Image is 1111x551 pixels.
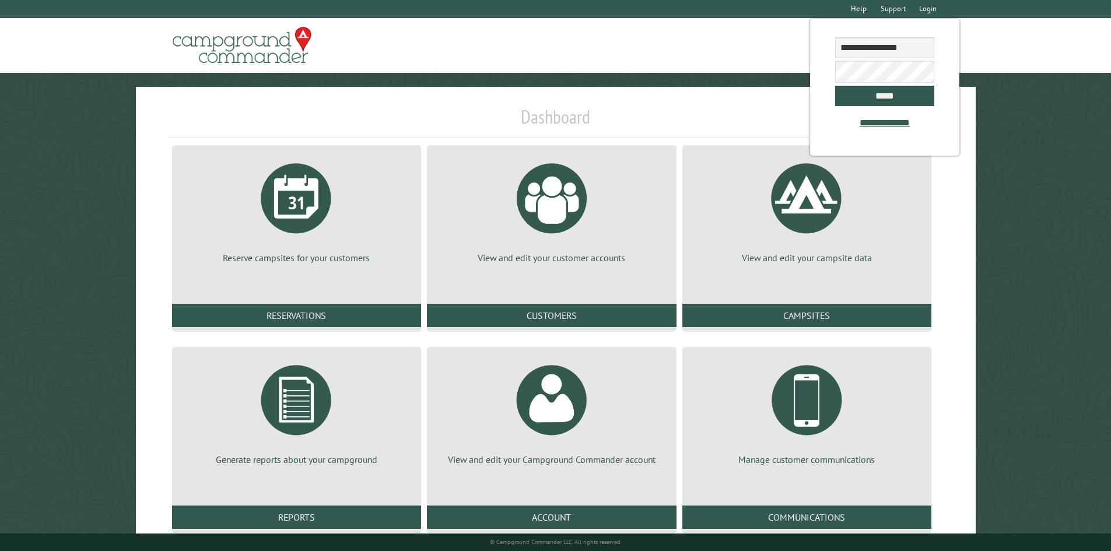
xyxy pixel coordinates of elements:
a: View and edit your Campground Commander account [441,356,662,466]
a: Generate reports about your campground [186,356,407,466]
p: Generate reports about your campground [186,453,407,466]
p: View and edit your campsite data [696,251,917,264]
p: Manage customer communications [696,453,917,466]
small: © Campground Commander LLC. All rights reserved. [490,538,622,546]
img: Campground Commander [169,23,315,68]
a: Reserve campsites for your customers [186,155,407,264]
p: View and edit your customer accounts [441,251,662,264]
h1: Dashboard [169,106,942,138]
a: Manage customer communications [696,356,917,466]
a: Reports [172,506,421,529]
a: Communications [682,506,931,529]
a: View and edit your campsite data [696,155,917,264]
a: View and edit your customer accounts [441,155,662,264]
p: Reserve campsites for your customers [186,251,407,264]
a: Customers [427,304,676,327]
p: View and edit your Campground Commander account [441,453,662,466]
a: Campsites [682,304,931,327]
a: Reservations [172,304,421,327]
a: Account [427,506,676,529]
